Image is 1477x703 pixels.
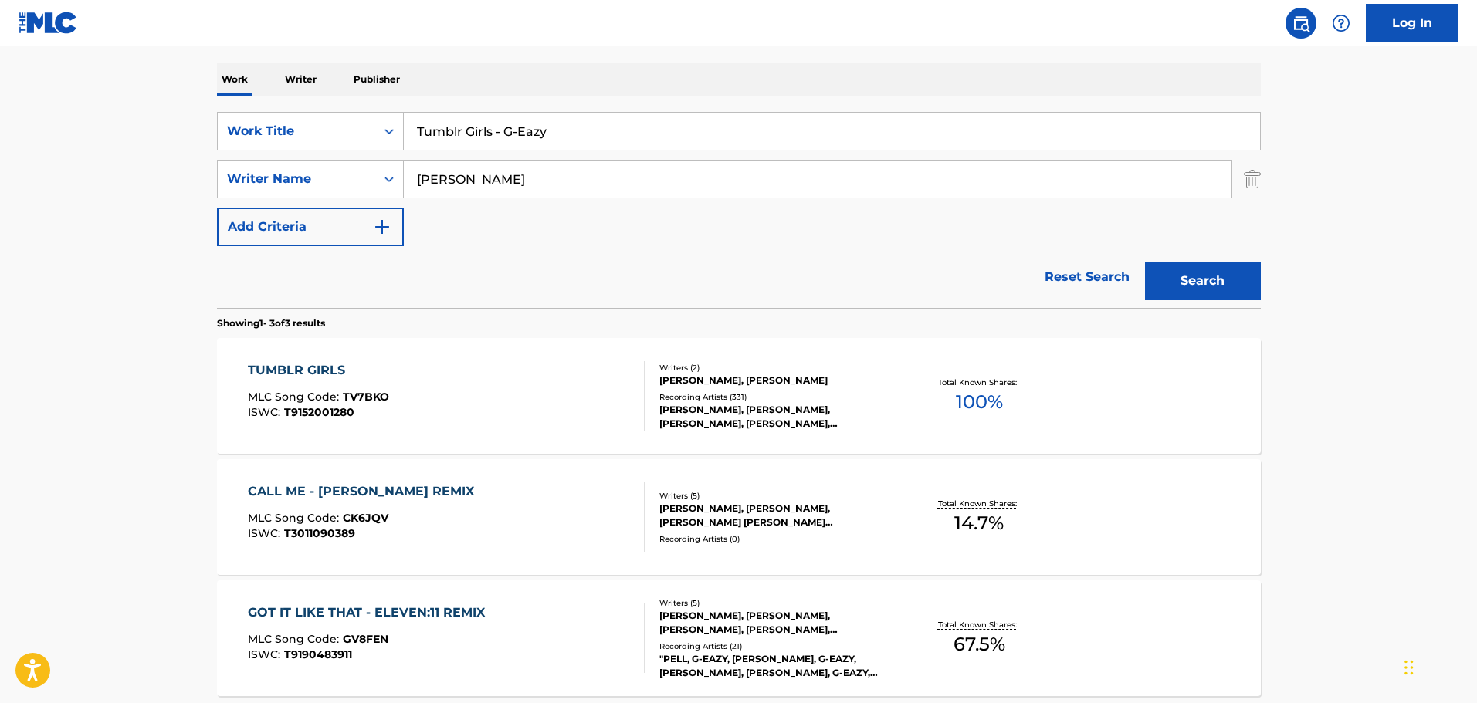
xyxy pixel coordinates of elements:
[343,390,389,404] span: TV7BKO
[1037,260,1137,294] a: Reset Search
[248,632,343,646] span: MLC Song Code :
[1400,629,1477,703] iframe: Chat Widget
[280,63,321,96] p: Writer
[248,405,284,419] span: ISWC :
[659,502,893,529] div: [PERSON_NAME], [PERSON_NAME], [PERSON_NAME] [PERSON_NAME] [PERSON_NAME] [PERSON_NAME]
[343,632,388,646] span: GV8FEN
[659,533,893,545] div: Recording Artists ( 0 )
[248,482,482,501] div: CALL ME - [PERSON_NAME] REMIX
[659,373,893,387] div: [PERSON_NAME], [PERSON_NAME]
[217,112,1261,308] form: Search Form
[284,405,354,419] span: T9152001280
[19,12,78,34] img: MLC Logo
[1404,644,1414,691] div: Drag
[659,640,893,652] div: Recording Artists ( 21 )
[248,390,343,404] span: MLC Song Code :
[227,170,366,188] div: Writer Name
[938,377,1021,388] p: Total Known Shares:
[248,361,389,380] div: TUMBLR GIRLS
[373,218,391,236] img: 9d2ae6d4665cec9f34b9.svg
[1332,14,1350,32] img: help
[938,498,1021,509] p: Total Known Shares:
[659,597,893,609] div: Writers ( 5 )
[956,388,1003,416] span: 100 %
[343,511,388,525] span: CK6JQV
[1244,160,1261,198] img: Delete Criterion
[659,652,893,680] div: "PELL, G-EAZY, [PERSON_NAME], G-EAZY,[PERSON_NAME], [PERSON_NAME], G-EAZY, PELL|G-EAZY
[659,362,893,373] div: Writers ( 2 )
[349,63,405,96] p: Publisher
[938,619,1021,630] p: Total Known Shares:
[659,391,893,403] div: Recording Artists ( 331 )
[1286,8,1316,39] a: Public Search
[248,603,493,622] div: GOT IT LIKE THAT - ELEVEN:11 REMIX
[659,403,893,431] div: [PERSON_NAME], [PERSON_NAME], [PERSON_NAME], [PERSON_NAME], [PERSON_NAME], [PERSON_NAME], [PERSON...
[248,526,284,540] span: ISWC :
[227,122,366,140] div: Work Title
[248,511,343,525] span: MLC Song Code :
[1366,4,1458,42] a: Log In
[659,609,893,637] div: [PERSON_NAME], [PERSON_NAME], [PERSON_NAME], [PERSON_NAME], [PERSON_NAME]
[217,208,404,246] button: Add Criteria
[217,316,325,330] p: Showing 1 - 3 of 3 results
[1292,14,1310,32] img: search
[217,580,1261,696] a: GOT IT LIKE THAT - ELEVEN:11 REMIXMLC Song Code:GV8FENISWC:T9190483911Writers (5)[PERSON_NAME], [...
[1326,8,1357,39] div: Help
[217,459,1261,575] a: CALL ME - [PERSON_NAME] REMIXMLC Song Code:CK6JQVISWC:T3011090389Writers (5)[PERSON_NAME], [PERSO...
[954,630,1005,658] span: 67.5 %
[284,647,352,661] span: T9190483911
[248,647,284,661] span: ISWC :
[284,526,355,540] span: T3011090389
[659,490,893,502] div: Writers ( 5 )
[1145,262,1261,300] button: Search
[954,509,1004,537] span: 14.7 %
[217,338,1261,454] a: TUMBLR GIRLSMLC Song Code:TV7BKOISWC:T9152001280Writers (2)[PERSON_NAME], [PERSON_NAME]Recording ...
[217,63,252,96] p: Work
